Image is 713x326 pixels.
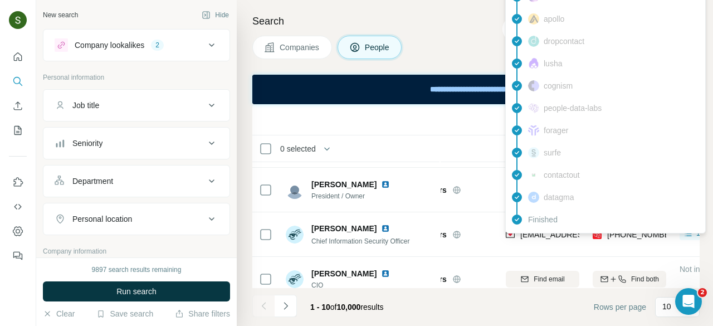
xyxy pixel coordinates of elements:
button: Use Surfe API [9,197,27,217]
span: 1 - 10 [310,303,330,312]
div: New search [43,10,78,20]
span: 0 selected [280,143,316,154]
button: Save search [96,308,153,319]
span: people-data-labs [544,103,602,114]
button: Navigate to next page [275,295,297,317]
span: 10,000 [337,303,361,312]
span: forager [544,125,568,136]
button: Dashboard [9,221,27,241]
button: Run search [43,281,230,301]
span: [PERSON_NAME] [311,223,377,234]
h4: Search [252,13,700,29]
img: provider dropcontact logo [528,36,539,47]
img: provider apollo logo [528,13,539,25]
span: Run search [116,286,157,297]
button: Hide [194,7,237,23]
img: Avatar [9,11,27,29]
span: apollo [544,13,564,25]
iframe: Banner [252,75,700,104]
img: provider lusha logo [528,58,539,69]
span: Find both [631,274,659,284]
span: CIO [311,280,394,290]
iframe: Intercom live chat [675,288,702,315]
img: provider findymail logo [506,229,515,240]
p: Personal information [43,72,230,82]
img: LinkedIn logo [381,224,390,233]
button: Quick start [9,47,27,67]
img: provider people-data-labs logo [528,103,539,113]
span: [PHONE_NUMBER] [607,230,677,239]
img: provider surfe logo [528,147,539,158]
span: lusha [544,58,562,69]
img: provider contactout logo [528,172,539,178]
img: provider cognism logo [528,80,539,91]
button: Enrich CSV [9,96,27,116]
button: Company lookalikes2 [43,32,229,59]
button: Clear [43,308,75,319]
p: 10 [662,301,671,312]
span: Finished [528,214,558,225]
div: Seniority [72,138,102,149]
img: Avatar [286,181,304,199]
span: President / Owner [311,191,394,201]
button: My lists [9,120,27,140]
div: Company lookalikes [75,40,144,51]
img: provider prospeo logo [593,229,602,240]
img: provider forager logo [528,125,539,136]
img: LinkedIn logo [381,269,390,278]
button: Use Surfe on LinkedIn [9,172,27,192]
button: Personal location [43,206,229,232]
img: LinkedIn logo [381,180,390,189]
div: 9897 search results remaining [92,265,182,275]
button: Find both [593,271,666,288]
img: Avatar [286,270,304,288]
div: Department [72,176,113,187]
span: contactout [544,169,580,181]
div: Job title [72,100,99,111]
span: [PERSON_NAME] [311,179,377,190]
span: cognism [544,80,573,91]
button: Find email [506,271,579,288]
span: People [365,42,390,53]
span: 2 [698,288,707,297]
span: results [310,303,384,312]
div: Personal location [72,213,132,225]
p: Company information [43,246,230,256]
button: Department [43,168,229,194]
span: [PERSON_NAME] [311,268,377,279]
button: Feedback [9,246,27,266]
button: Search [9,71,27,91]
span: Find email [534,274,564,284]
span: Chief Information Security Officer [311,237,410,245]
img: provider datagma logo [528,192,539,203]
span: surfe [544,147,561,158]
span: datagma [544,192,574,203]
button: Job title [43,92,229,119]
span: Companies [280,42,320,53]
span: dropcontact [544,36,584,47]
img: Avatar [286,226,304,244]
button: Seniority [43,130,229,157]
span: of [330,303,337,312]
span: Rows per page [594,301,646,313]
button: Share filters [175,308,230,319]
div: 2 [151,40,164,50]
